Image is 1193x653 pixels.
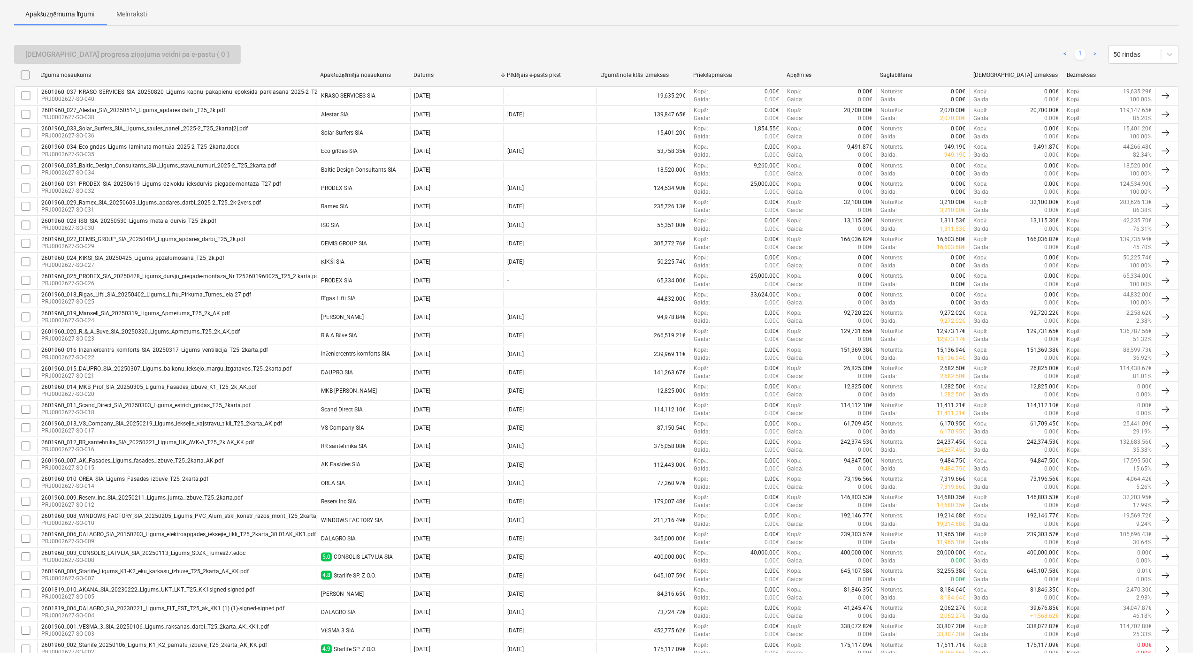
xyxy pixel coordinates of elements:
[414,222,431,228] div: [DATE]
[1044,254,1059,262] p: 0.00€
[787,262,803,270] p: Gaida :
[1067,235,1081,243] p: Kopā :
[507,167,509,173] div: -
[941,198,966,206] p: 3,210.00€
[1130,133,1152,141] p: 100.00%
[1067,151,1081,159] p: Kopā :
[41,162,276,169] div: 2601960_035_Baltic_Design_Consultants_SIA_Ligums_stavu_numuri_2025-2_T25_2karta.pdf
[1120,106,1152,114] p: 119,147.65€
[41,224,216,232] p: PRJ0002627-SO-030
[41,169,276,177] p: PRJ0002627-SO-034
[1090,49,1101,60] a: Next page
[937,243,966,251] p: 16,603.68€
[880,188,897,196] p: Gaida :
[414,258,431,265] div: [DATE]
[951,170,966,178] p: 0.00€
[694,225,711,233] p: Gaida :
[787,133,803,141] p: Gaida :
[750,272,779,280] p: 25,000.00€
[951,162,966,170] p: 0.00€
[1067,143,1081,151] p: Kopā :
[1067,162,1081,170] p: Kopā :
[507,203,524,210] div: [DATE]
[951,125,966,133] p: 0.00€
[847,143,872,151] p: 9,491.87€
[858,96,872,104] p: 0.00€
[974,162,988,170] p: Kopā :
[596,143,690,159] div: 53,758.35€
[41,114,225,121] p: PRJ0002627-SO-038
[41,236,245,243] div: 2601960_022_DEMIS_GROUP_SIA_20250404_Ligums_apdares_darbi_T25_2k.pdf
[1067,188,1081,196] p: Kopā :
[787,180,801,188] p: Kopā :
[941,106,966,114] p: 2,070.00€
[880,133,897,141] p: Gaida :
[974,225,990,233] p: Gaida :
[1067,72,1153,78] div: Bezmaksas
[787,243,803,251] p: Gaida :
[1030,106,1059,114] p: 20,700.00€
[974,125,988,133] p: Kopā :
[1067,106,1081,114] p: Kopā :
[414,185,431,191] div: [DATE]
[41,218,216,224] div: 2601960_028_ISG_SIA_20250530_Ligums_metala_durvis_T25_2k.pdf
[880,162,903,170] p: Noturēts :
[596,475,690,491] div: 77,260.97€
[1067,254,1081,262] p: Kopā :
[507,222,524,228] div: [DATE]
[1030,198,1059,206] p: 32,100.00€
[596,623,690,638] div: 452,775.62€
[974,235,988,243] p: Kopā :
[787,217,801,225] p: Kopā :
[1044,114,1059,122] p: 0.00€
[596,586,690,602] div: 84,316.65€
[945,151,966,159] p: 949.19€
[596,88,690,104] div: 19,635.29€
[596,291,690,307] div: 44,832.00€
[507,92,509,99] div: -
[858,162,872,170] p: 0.00€
[880,217,903,225] p: Noturēts :
[414,129,431,136] div: [DATE]
[596,162,690,178] div: 18,520.00€
[858,262,872,270] p: 0.00€
[507,148,524,154] div: [DATE]
[974,243,990,251] p: Gaida :
[694,143,708,151] p: Kopā :
[596,198,690,214] div: 235,726.13€
[507,111,524,118] div: [DATE]
[694,217,708,225] p: Kopā :
[600,72,686,79] div: Līgumā noteiktās izmaksas
[41,199,261,206] div: 2601960_029_Ramex_SIA_20250603_Ligums_apdares_darbi_2025-2_T25_2k-2vers.pdf
[1067,125,1081,133] p: Kopā :
[694,106,708,114] p: Kopā :
[974,96,990,104] p: Gaida :
[1044,225,1059,233] p: 0.00€
[858,114,872,122] p: 0.00€
[945,143,966,151] p: 949.19€
[787,198,801,206] p: Kopā :
[694,198,708,206] p: Kopā :
[974,170,990,178] p: Gaida :
[1120,198,1152,206] p: 203,626.13€
[596,254,690,270] div: 50,225.74€
[765,217,779,225] p: 0.00€
[974,180,988,188] p: Kopā :
[321,111,349,118] div: Alestar SIA
[694,243,711,251] p: Gaida :
[507,72,593,79] div: Pēdējais e-pasts plkst
[1067,243,1081,251] p: Kopā :
[1133,206,1152,214] p: 86.38%
[765,143,779,151] p: 0.00€
[1146,608,1193,653] iframe: Chat Widget
[414,92,431,99] div: [DATE]
[974,262,990,270] p: Gaida :
[321,148,358,155] div: Eco grīdas SIA
[787,206,803,214] p: Gaida :
[1120,180,1152,188] p: 124,534.90€
[951,96,966,104] p: 0.00€
[596,512,690,528] div: 211,716.49€
[1044,180,1059,188] p: 0.00€
[41,151,239,159] p: PRJ0002627-SO-035
[1067,198,1081,206] p: Kopā :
